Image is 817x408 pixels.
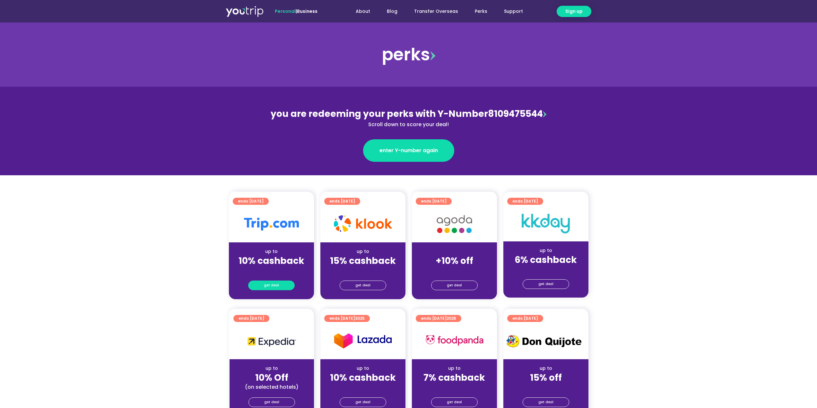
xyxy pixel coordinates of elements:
[421,198,447,205] span: ends [DATE]
[355,281,370,290] span: get deal
[423,371,485,384] strong: 7% cashback
[496,5,531,17] a: Support
[340,281,386,290] a: get deal
[326,384,400,390] div: (for stays only)
[417,384,492,390] div: (for stays only)
[515,254,577,266] strong: 6% cashback
[239,315,264,322] span: ends [DATE]
[557,6,591,17] a: Sign up
[326,267,400,273] div: (for stays only)
[363,139,454,162] a: enter Y-number again
[379,147,438,154] span: enter Y-number again
[355,316,365,321] span: 2025
[340,397,386,407] a: get deal
[326,365,400,372] div: up to
[512,315,538,322] span: ends [DATE]
[324,315,370,322] a: ends [DATE]2025
[238,198,264,205] span: ends [DATE]
[234,267,309,273] div: (for stays only)
[239,255,304,267] strong: 10% cashback
[448,248,460,255] span: up to
[507,315,543,322] a: ends [DATE]
[248,281,295,290] a: get deal
[330,371,396,384] strong: 10% cashback
[355,398,370,407] span: get deal
[417,267,492,273] div: (for stays only)
[330,255,396,267] strong: 15% cashback
[347,5,378,17] a: About
[447,316,456,321] span: 2025
[378,5,406,17] a: Blog
[235,365,309,372] div: up to
[523,279,569,289] a: get deal
[447,281,462,290] span: get deal
[235,384,309,390] div: (on selected hotels)
[416,315,461,322] a: ends [DATE]2025
[329,315,365,322] span: ends [DATE]
[234,248,309,255] div: up to
[436,255,473,267] strong: +10% off
[275,8,296,14] span: Personal
[466,5,496,17] a: Perks
[508,247,583,254] div: up to
[406,5,466,17] a: Transfer Overseas
[248,397,295,407] a: get deal
[508,365,583,372] div: up to
[269,107,548,128] div: 8109475544
[447,398,462,407] span: get deal
[416,198,452,205] a: ends [DATE]
[297,8,317,14] a: Business
[530,371,562,384] strong: 15% off
[508,266,583,273] div: (for stays only)
[417,365,492,372] div: up to
[326,248,400,255] div: up to
[538,280,553,289] span: get deal
[233,198,269,205] a: ends [DATE]
[255,371,288,384] strong: 10% Off
[538,398,553,407] span: get deal
[264,398,279,407] span: get deal
[431,397,478,407] a: get deal
[507,198,543,205] a: ends [DATE]
[421,315,456,322] span: ends [DATE]
[431,281,478,290] a: get deal
[565,8,583,15] span: Sign up
[324,198,360,205] a: ends [DATE]
[233,315,269,322] a: ends [DATE]
[512,198,538,205] span: ends [DATE]
[329,198,355,205] span: ends [DATE]
[264,281,279,290] span: get deal
[275,8,317,14] span: |
[523,397,569,407] a: get deal
[271,108,488,120] span: you are redeeming your perks with Y-Number
[269,121,548,128] div: Scroll down to score your deal!
[508,384,583,390] div: (for stays only)
[335,5,531,17] nav: Menu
